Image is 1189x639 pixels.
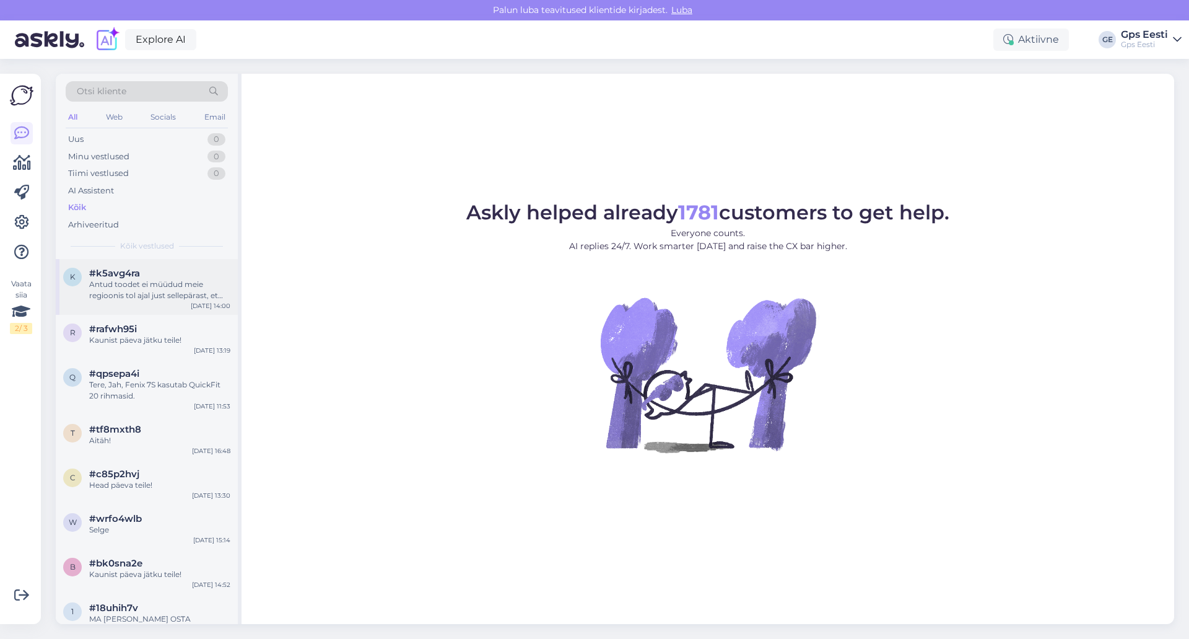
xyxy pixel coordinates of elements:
[1099,31,1116,48] div: GE
[68,185,114,197] div: AI Assistent
[69,518,77,527] span: w
[194,346,230,355] div: [DATE] 13:19
[70,562,76,571] span: b
[125,29,196,50] a: Explore AI
[89,268,140,279] span: #k5avg4ra
[89,424,141,435] span: #tf8mxth8
[10,278,32,334] div: Vaata siia
[466,200,949,224] span: Askly helped already customers to get help.
[89,379,230,402] div: Tere, Jah, Fenix 7S kasutab QuickFit 20 rihmasid.
[596,263,819,486] img: No Chat active
[194,402,230,411] div: [DATE] 11:53
[1121,30,1182,50] a: Gps EestiGps Eesti
[192,446,230,456] div: [DATE] 16:48
[68,167,129,180] div: Tiimi vestlused
[89,435,230,446] div: Aitäh!
[89,480,230,491] div: Head päeva teile!
[77,85,126,98] span: Otsi kliente
[71,607,74,616] span: 1
[89,569,230,580] div: Kaunist päeva jätku teile!
[466,227,949,253] p: Everyone counts. AI replies 24/7. Work smarter [DATE] and raise the CX bar higher.
[993,29,1069,51] div: Aktiivne
[69,372,76,382] span: q
[193,535,230,545] div: [DATE] 15:14
[68,151,129,163] div: Minu vestlused
[89,558,142,569] span: #bk0sna2e
[120,240,174,252] span: Kõik vestlused
[89,614,230,625] div: MA [PERSON_NAME] OSTA
[89,368,139,379] span: #qpsepa4i
[103,109,125,125] div: Web
[1121,30,1168,40] div: Gps Eesti
[207,167,225,180] div: 0
[68,201,86,214] div: Kõik
[207,151,225,163] div: 0
[192,580,230,589] div: [DATE] 14:52
[678,200,719,224] b: 1781
[207,133,225,146] div: 0
[89,524,230,535] div: Selge
[89,324,137,335] span: #rafwh95i
[148,109,178,125] div: Socials
[1121,40,1168,50] div: Gps Eesti
[668,4,696,15] span: Luba
[89,513,142,524] span: #wrfo4wlb
[68,133,84,146] div: Uus
[89,335,230,346] div: Kaunist päeva jätku teile!
[89,602,138,614] span: #18uhih7v
[202,109,228,125] div: Email
[89,279,230,301] div: Antud toodet ei müüdud meie regioonis tol ajal just sellepärast, et see ei vastanud meie seadusan...
[191,301,230,311] div: [DATE] 14:00
[10,323,32,334] div: 2 / 3
[70,328,76,337] span: r
[94,27,120,53] img: explore-ai
[70,473,76,482] span: c
[66,109,80,125] div: All
[70,272,76,281] span: k
[10,84,33,107] img: Askly Logo
[71,428,75,438] span: t
[192,491,230,500] div: [DATE] 13:30
[89,469,139,480] span: #c85p2hvj
[68,219,119,231] div: Arhiveeritud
